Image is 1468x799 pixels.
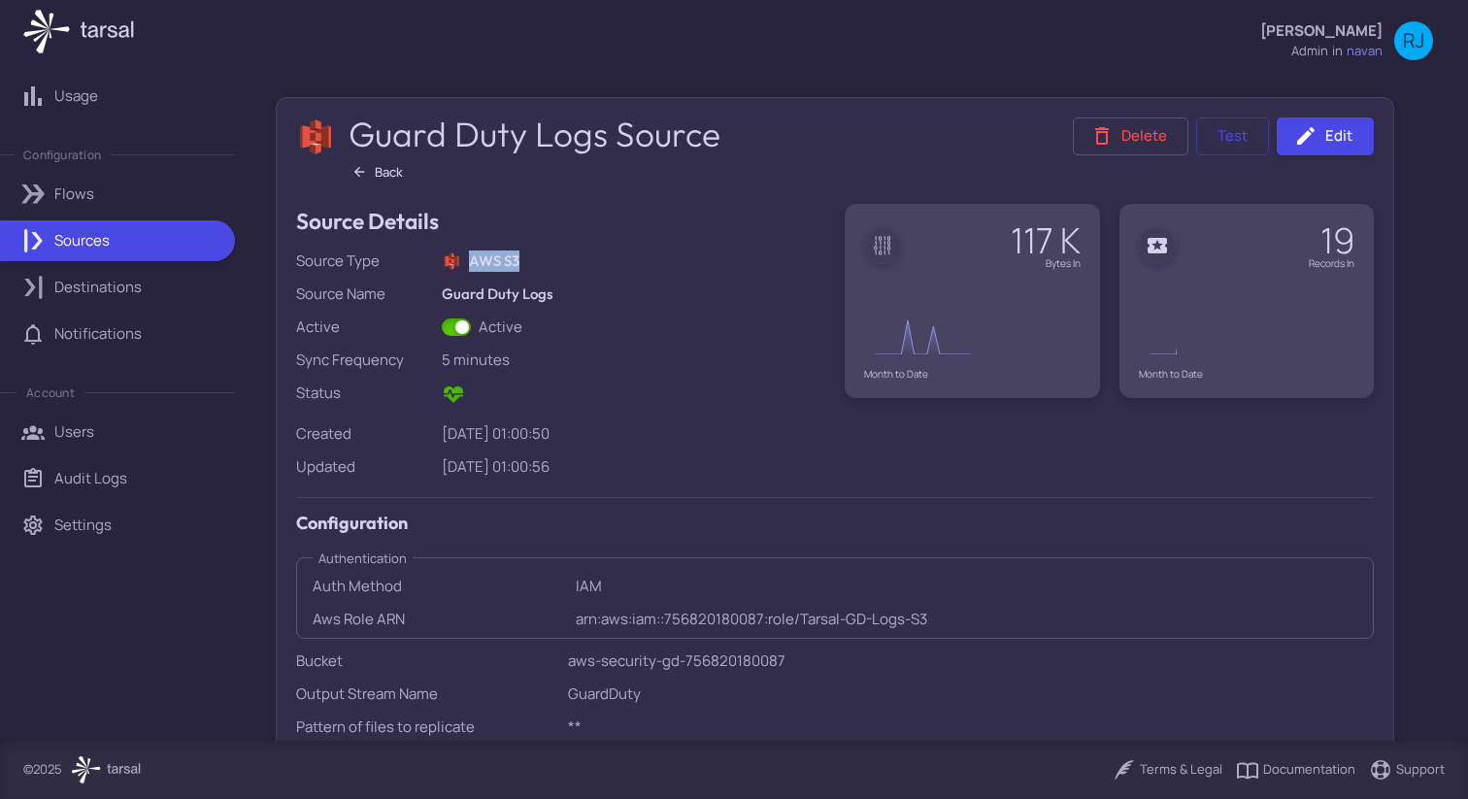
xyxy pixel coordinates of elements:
[1236,758,1355,782] a: Documentation
[442,283,825,305] h6: Guard Duty Logs
[1309,223,1354,258] div: 19
[1011,223,1081,258] div: 117 K
[864,278,1081,369] div: Chart. Highcharts interactive chart.
[296,510,1374,537] h5: Configuration
[54,323,142,345] p: Notifications
[443,252,460,270] img: AWS S3
[1309,258,1354,268] div: Records In
[469,250,519,272] h6: AWS S3
[54,183,94,205] p: Flows
[479,316,522,338] span: Active
[296,683,560,705] div: Output Stream Name
[864,278,1080,369] svg: Interactive chart
[1277,117,1374,155] a: Edit
[1260,20,1383,42] p: [PERSON_NAME]
[576,609,1357,630] p: arn:aws:iam::756820180087:role/Tarsal-GD-Logs-S3
[1073,117,1188,155] button: Delete
[296,650,560,672] div: Bucket
[296,350,434,371] div: Sync Frequency
[442,390,465,411] span: Active
[54,277,142,298] p: Destinations
[313,576,568,597] div: Auth Method
[54,515,112,536] p: Settings
[54,230,110,251] p: Sources
[442,423,825,445] div: [DATE] 01:00:50
[349,114,724,154] h2: Guard Duty Logs Source
[1113,758,1222,782] a: Terms & Legal
[54,421,94,443] p: Users
[1332,42,1343,61] span: in
[296,423,434,445] div: Created
[345,159,412,184] button: Back
[23,147,101,163] p: Configuration
[442,456,825,478] div: [DATE] 01:00:56
[296,204,439,239] h4: Source Details
[313,609,568,630] div: Aws Role ARN
[1369,758,1445,782] a: Support
[1139,278,1354,369] svg: Interactive chart
[864,369,1081,379] div: Month to Date
[1291,42,1328,61] div: admin
[1139,278,1355,369] div: Chart. Highcharts interactive chart.
[576,576,1357,597] p: IAM
[296,283,434,305] div: Source Name
[54,85,98,107] p: Usage
[1347,42,1383,61] span: navan
[54,468,127,489] p: Audit Logs
[296,316,434,338] div: Active
[1403,31,1424,50] span: RJ
[23,760,62,780] p: © 2025
[26,384,74,401] p: Account
[296,716,560,738] div: Pattern of files to replicate
[297,118,334,155] img: AWS S3
[296,383,434,404] div: Status
[1011,258,1081,268] div: Bytes In
[568,683,1375,705] p: GuardDuty
[1249,14,1445,69] button: [PERSON_NAME]admininnavanRJ
[296,456,434,478] div: Updated
[296,250,434,272] div: Source Type
[313,549,413,569] legend: Authentication
[442,350,825,371] div: 5 minutes
[1139,369,1355,379] div: Month to Date
[568,650,1375,672] p: aws-security-gd-756820180087
[1196,117,1269,155] button: Test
